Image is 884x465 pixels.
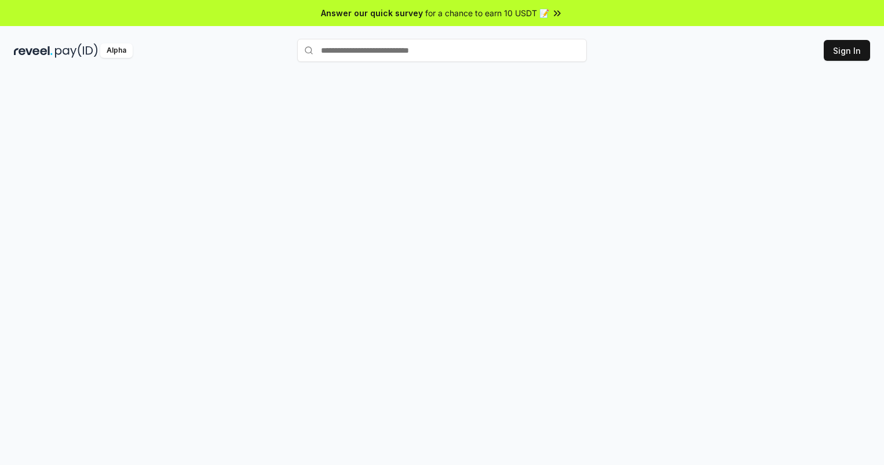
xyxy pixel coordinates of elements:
span: Answer our quick survey [321,7,423,19]
img: reveel_dark [14,43,53,58]
span: for a chance to earn 10 USDT 📝 [425,7,549,19]
div: Alpha [100,43,133,58]
img: pay_id [55,43,98,58]
button: Sign In [824,40,870,61]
